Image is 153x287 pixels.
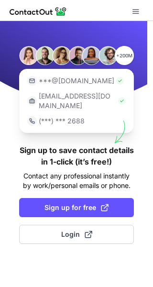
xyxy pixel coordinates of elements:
[39,76,114,86] p: ***@[DOMAIN_NAME]
[27,116,37,126] img: https://contactout.com/extension/app/static/media/login-phone-icon.bacfcb865e29de816d437549d7f4cb...
[118,97,126,105] img: Check Icon
[116,77,124,85] img: Check Icon
[19,198,134,217] button: Sign up for free
[19,225,134,244] button: Login
[10,6,67,17] img: ContactOut v5.3.10
[19,171,134,190] p: Contact any professional instantly by work/personal emails or phone.
[27,96,37,106] img: https://contactout.com/extension/app/static/media/login-work-icon.638a5007170bc45168077fde17b29a1...
[19,144,134,167] h1: Sign up to save contact details in 1-click (it’s free!)
[44,203,109,212] span: Sign up for free
[68,46,87,65] img: Person #4
[115,46,134,65] p: +200M
[27,76,37,86] img: https://contactout.com/extension/app/static/media/login-email-icon.f64bce713bb5cd1896fef81aa7b14a...
[82,46,101,65] img: Person #5
[39,91,116,110] p: [EMAIL_ADDRESS][DOMAIN_NAME]
[19,46,38,65] img: Person #1
[52,46,71,65] img: Person #3
[61,230,92,239] span: Login
[98,46,118,65] img: Person #6
[35,46,55,65] img: Person #2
